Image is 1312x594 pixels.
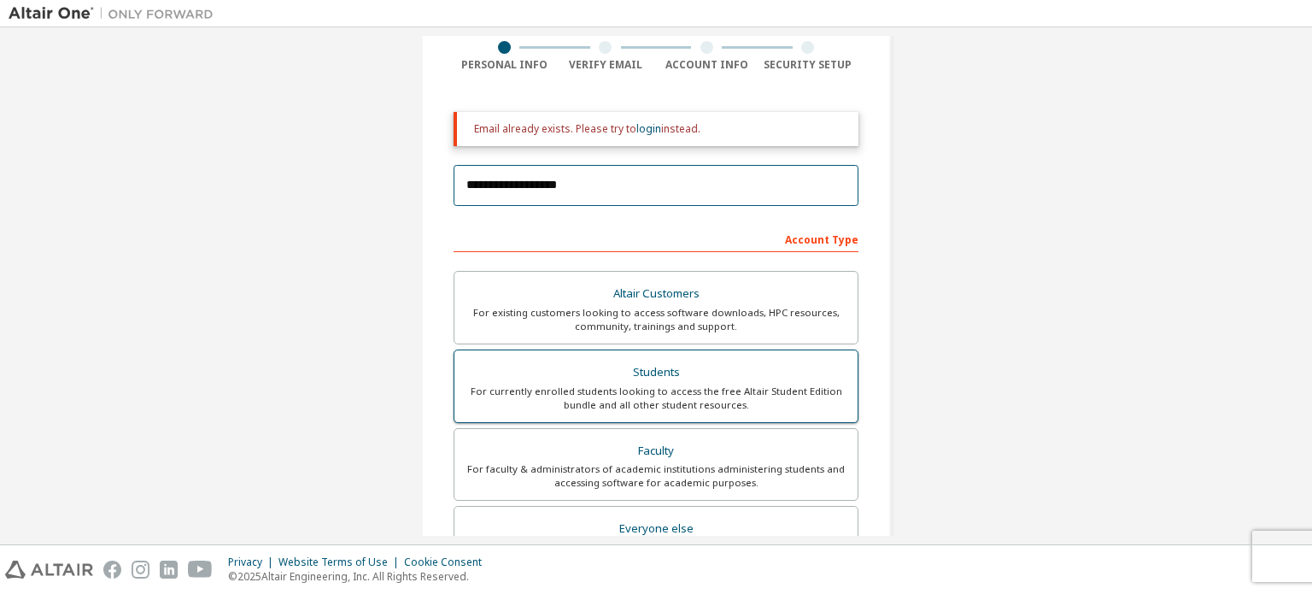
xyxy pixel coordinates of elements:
div: Email already exists. Please try to instead. [474,122,845,136]
div: Students [465,361,847,385]
div: Website Terms of Use [278,556,404,569]
img: Altair One [9,5,222,22]
div: Cookie Consent [404,556,492,569]
div: Altair Customers [465,282,847,306]
div: Account Info [656,58,758,72]
div: Privacy [228,556,278,569]
div: For faculty & administrators of academic institutions administering students and accessing softwa... [465,462,847,490]
div: Account Type [454,225,858,252]
img: facebook.svg [103,561,121,579]
img: linkedin.svg [160,561,178,579]
div: For existing customers looking to access software downloads, HPC resources, community, trainings ... [465,306,847,333]
div: Faculty [465,439,847,463]
img: altair_logo.svg [5,561,93,579]
p: © 2025 Altair Engineering, Inc. All Rights Reserved. [228,569,492,584]
div: Everyone else [465,517,847,541]
img: youtube.svg [188,561,213,579]
img: instagram.svg [132,561,149,579]
div: For currently enrolled students looking to access the free Altair Student Edition bundle and all ... [465,385,847,412]
a: login [636,121,661,136]
div: Verify Email [555,58,657,72]
div: Security Setup [758,58,859,72]
div: Personal Info [454,58,555,72]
